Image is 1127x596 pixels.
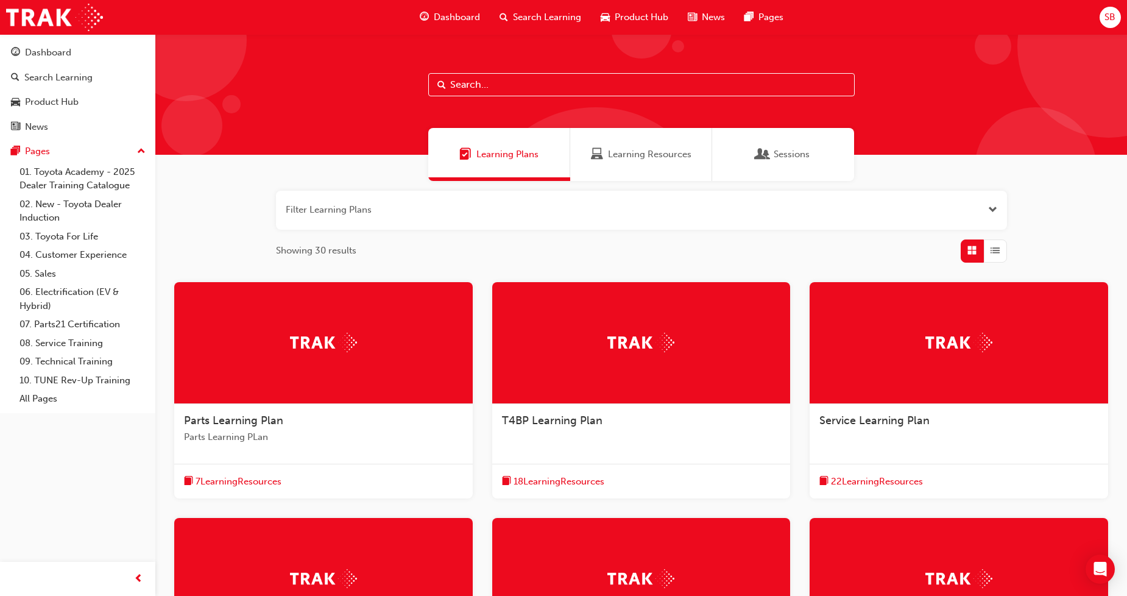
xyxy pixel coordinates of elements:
a: 02. New - Toyota Dealer Induction [15,195,150,227]
span: car-icon [601,10,610,25]
img: Trak [290,333,357,352]
a: pages-iconPages [735,5,793,30]
span: T4BP Learning Plan [502,414,602,427]
button: book-icon7LearningResources [184,474,281,489]
span: Learning Plans [476,147,539,161]
div: Open Intercom Messenger [1086,555,1115,584]
button: book-icon18LearningResources [502,474,604,489]
span: news-icon [688,10,697,25]
a: Learning PlansLearning Plans [428,128,570,181]
button: SB [1100,7,1121,28]
button: Pages [5,140,150,163]
span: book-icon [819,474,828,489]
span: book-icon [502,474,511,489]
span: Learning Resources [608,147,691,161]
span: news-icon [11,122,20,133]
span: Parts Learning PLan [184,430,463,444]
span: 18 Learning Resources [514,475,604,489]
a: 01. Toyota Academy - 2025 Dealer Training Catalogue [15,163,150,195]
a: 09. Technical Training [15,352,150,371]
img: Trak [6,4,103,31]
a: Dashboard [5,41,150,64]
img: Trak [607,333,674,352]
span: 22 Learning Resources [831,475,923,489]
button: book-icon22LearningResources [819,474,923,489]
img: Trak [925,569,992,588]
span: guage-icon [420,10,429,25]
span: Learning Resources [591,147,603,161]
a: All Pages [15,389,150,408]
a: Search Learning [5,66,150,89]
span: List [991,244,1000,258]
div: Product Hub [25,95,79,109]
span: Sessions [757,147,769,161]
a: news-iconNews [678,5,735,30]
span: Learning Plans [459,147,472,161]
span: Pages [758,10,783,24]
span: search-icon [11,73,19,83]
img: Trak [290,569,357,588]
span: SB [1104,10,1115,24]
a: guage-iconDashboard [410,5,490,30]
div: News [25,120,48,134]
span: prev-icon [134,572,143,587]
a: TrakParts Learning PlanParts Learning PLanbook-icon7LearningResources [174,282,473,499]
span: Dashboard [434,10,480,24]
span: Service Learning Plan [819,414,930,427]
span: car-icon [11,97,20,108]
span: pages-icon [744,10,754,25]
a: 05. Sales [15,264,150,283]
a: 07. Parts21 Certification [15,315,150,334]
a: car-iconProduct Hub [591,5,678,30]
span: pages-icon [11,146,20,157]
div: Search Learning [24,71,93,85]
span: Showing 30 results [276,244,356,258]
a: Product Hub [5,91,150,113]
a: 03. Toyota For Life [15,227,150,246]
a: search-iconSearch Learning [490,5,591,30]
a: 04. Customer Experience [15,246,150,264]
span: search-icon [500,10,508,25]
span: 7 Learning Resources [196,475,281,489]
div: Dashboard [25,46,71,60]
a: 06. Electrification (EV & Hybrid) [15,283,150,315]
a: 08. Service Training [15,334,150,353]
span: guage-icon [11,48,20,59]
input: Search... [428,73,855,96]
a: SessionsSessions [712,128,854,181]
a: Learning ResourcesLearning Resources [570,128,712,181]
a: 10. TUNE Rev-Up Training [15,371,150,390]
a: TrakT4BP Learning Planbook-icon18LearningResources [492,282,791,499]
img: Trak [607,569,674,588]
span: Parts Learning Plan [184,414,283,427]
img: Trak [925,333,992,352]
span: book-icon [184,474,193,489]
span: Search Learning [513,10,581,24]
button: DashboardSearch LearningProduct HubNews [5,39,150,140]
button: Open the filter [988,203,997,217]
span: up-icon [137,144,146,160]
div: Pages [25,144,50,158]
a: TrakService Learning Planbook-icon22LearningResources [810,282,1108,499]
span: Product Hub [615,10,668,24]
span: Grid [967,244,977,258]
span: Sessions [774,147,810,161]
span: News [702,10,725,24]
a: News [5,116,150,138]
span: Search [437,78,446,92]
